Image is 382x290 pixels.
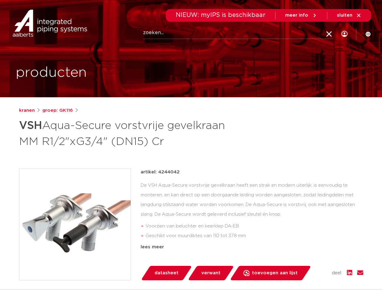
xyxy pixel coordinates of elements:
[176,12,266,18] span: NIEUW: myIPS is beschikbaar
[141,266,192,280] a: datasheet
[285,13,317,18] a: meer info
[155,268,178,278] span: datasheet
[19,107,35,114] a: kranen
[19,120,42,131] strong: VSH
[145,231,363,241] li: Geschikt voor muurdiktes van 110 tot 378 mm
[252,268,298,278] span: toevoegen aan lijst
[19,117,246,149] h1: Aqua-Secure vorstvrije gevelkraan MM R1/2"xG3/4" (DN15) Cr
[19,169,131,280] img: Product Image for VSH Aqua-Secure vorstvrije gevelkraan MM R1/2"xG3/4" (DN15) Cr
[143,27,333,39] input: zoeken...
[285,13,308,18] span: meer info
[145,221,363,231] li: Voorzien van beluchter en keerklep DA-EB
[16,63,87,82] h1: producten
[337,13,361,18] a: sluiten
[141,243,363,251] div: lees meer
[141,169,180,176] p: artikel: 4244042
[332,269,342,277] span: deel:
[188,266,234,280] a: verwant
[337,13,352,18] span: sluiten
[141,181,363,241] div: De VSH Aqua-Secure vorstvrije gevelkraan heeft een strak en modern uiterlijk, is eenvoudig te mon...
[201,268,220,278] span: verwant
[42,107,73,114] a: groep: GK116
